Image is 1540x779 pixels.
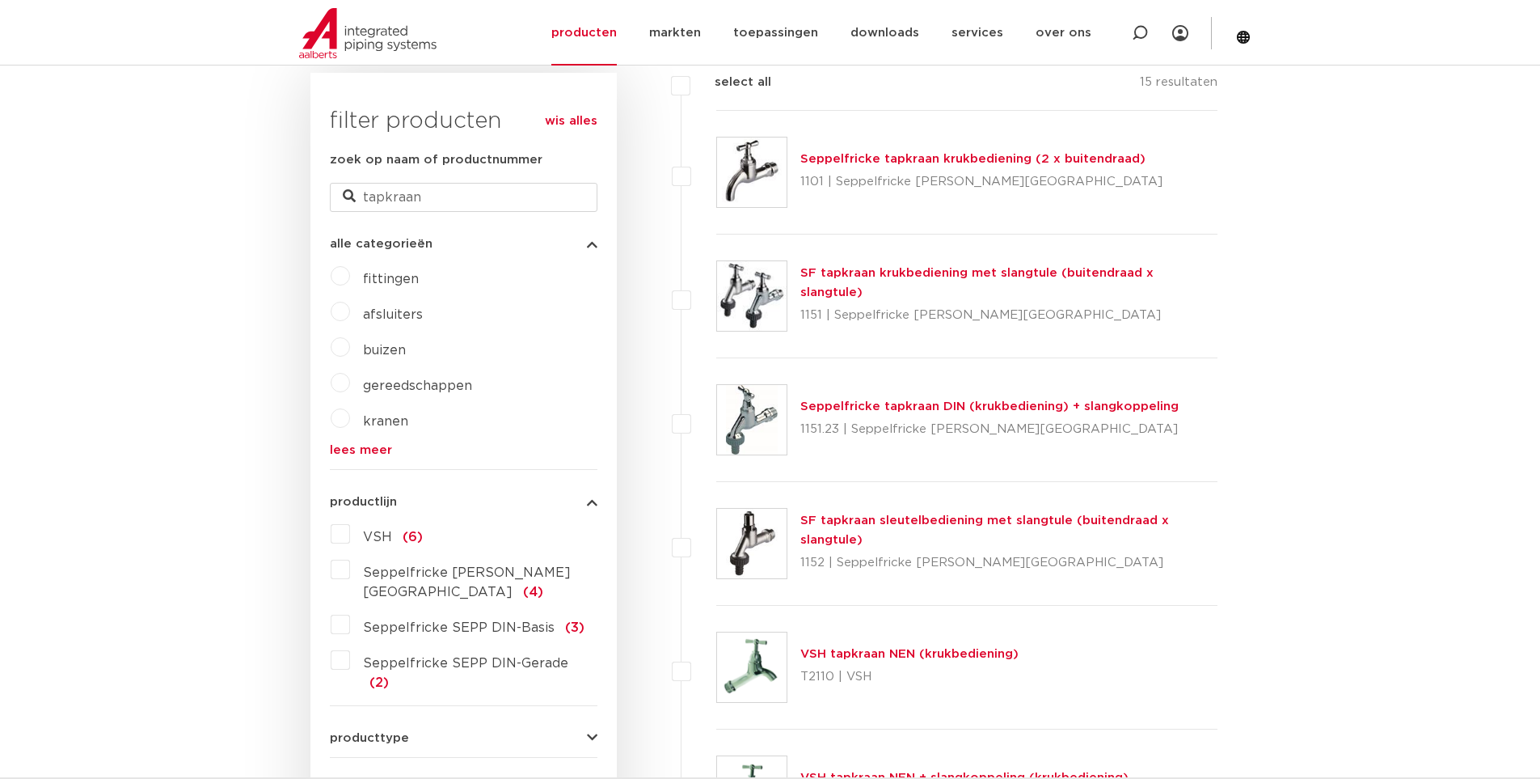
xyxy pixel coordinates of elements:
p: 1152 | Seppelfricke [PERSON_NAME][GEOGRAPHIC_DATA] [800,550,1218,576]
a: fittingen [363,273,419,286]
img: Thumbnail for VSH tapkraan NEN (krukbediening) [717,633,787,702]
p: 1151.23 | Seppelfricke [PERSON_NAME][GEOGRAPHIC_DATA] [800,417,1179,442]
a: gereedschappen [363,379,472,392]
p: 1101 | Seppelfricke [PERSON_NAME][GEOGRAPHIC_DATA] [800,169,1162,195]
a: kranen [363,415,408,428]
a: SF tapkraan sleutelbediening met slangtule (buitendraad x slangtule) [800,514,1169,546]
h3: filter producten [330,105,597,138]
span: Seppelfricke SEPP DIN-Basis [363,621,555,634]
a: Seppelfricke tapkraan krukbediening (2 x buitendraad) [800,153,1146,165]
span: Seppelfricke SEPP DIN-Gerade [363,657,568,670]
p: 1151 | Seppelfricke [PERSON_NAME][GEOGRAPHIC_DATA] [800,303,1218,328]
img: Thumbnail for Seppelfricke tapkraan DIN (krukbediening) + slangkoppeling [717,385,787,455]
button: alle categorieën [330,238,597,250]
p: 15 resultaten [1140,73,1217,98]
span: (4) [523,586,543,599]
a: buizen [363,344,406,357]
a: wis alles [545,112,597,131]
a: lees meer [330,444,597,456]
span: productlijn [330,496,397,508]
span: VSH [363,531,392,544]
p: T2110 | VSH [800,664,1019,690]
a: VSH tapkraan NEN (krukbediening) [800,648,1019,660]
img: Thumbnail for SF tapkraan krukbediening met slangtule (buitendraad x slangtule) [717,261,787,331]
button: productlijn [330,496,597,508]
img: Thumbnail for Seppelfricke tapkraan krukbediening (2 x buitendraad) [717,138,787,207]
span: producttype [330,732,409,744]
span: (3) [565,621,584,634]
a: SF tapkraan krukbediening met slangtule (buitendraad x slangtule) [800,267,1154,298]
img: Thumbnail for SF tapkraan sleutelbediening met slangtule (buitendraad x slangtule) [717,509,787,578]
label: select all [690,73,771,92]
button: producttype [330,732,597,744]
span: (6) [403,531,423,544]
a: afsluiters [363,308,423,321]
input: zoeken [330,183,597,212]
span: Seppelfricke [PERSON_NAME][GEOGRAPHIC_DATA] [363,566,571,599]
span: (2) [369,676,389,689]
label: zoek op naam of productnummer [330,150,542,170]
span: alle categorieën [330,238,432,250]
a: Seppelfricke tapkraan DIN (krukbediening) + slangkoppeling [800,400,1179,413]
